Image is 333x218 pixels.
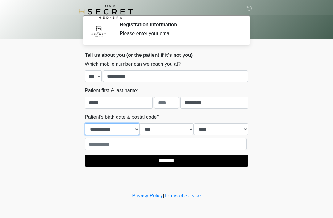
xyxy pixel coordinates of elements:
div: Please enter your email [120,30,239,37]
h2: Tell us about you (or the patient if it's not you) [85,52,248,58]
a: Privacy Policy [132,193,163,198]
h2: Registration Information [120,22,239,27]
label: Which mobile number can we reach you at? [85,60,181,68]
img: It's A Secret Med Spa Logo [79,5,133,19]
img: Agent Avatar [89,22,108,40]
a: | [163,193,164,198]
label: Patient's birth date & postal code? [85,113,159,121]
label: Patient first & last name: [85,87,138,94]
a: Terms of Service [164,193,201,198]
